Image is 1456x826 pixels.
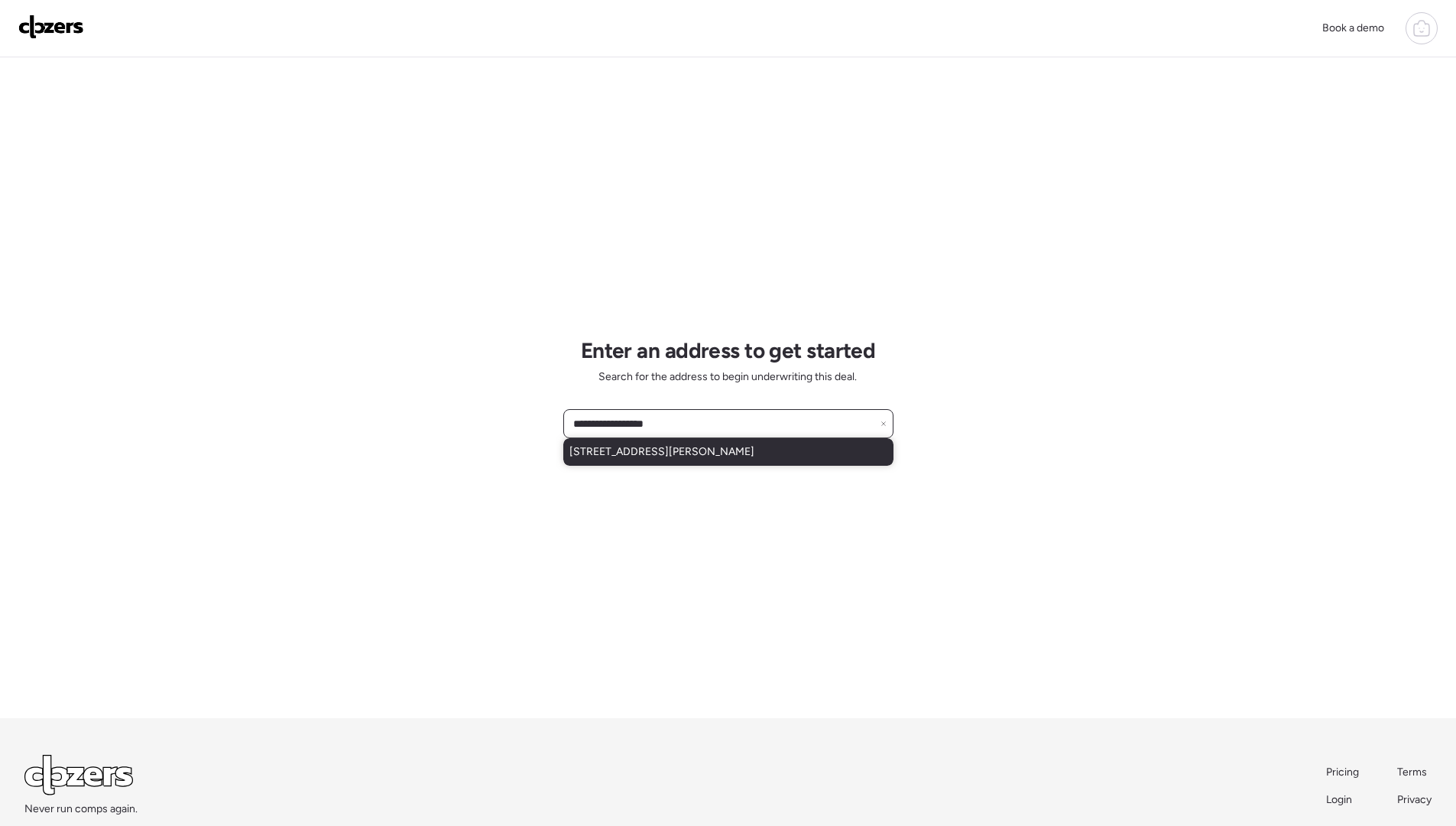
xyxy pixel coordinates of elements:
[598,369,857,385] span: Search for the address to begin underwriting this deal.
[569,444,754,460] span: [STREET_ADDRESS][PERSON_NAME]
[24,802,138,817] span: Never run comps again.
[1397,793,1432,806] span: Privacy
[1326,766,1359,779] span: Pricing
[18,15,84,39] img: Logo
[1397,792,1432,808] a: Privacy
[1326,792,1360,808] a: Login
[1326,765,1360,780] a: Pricing
[1326,793,1352,806] span: Login
[1397,765,1432,780] a: Terms
[581,337,876,363] h1: Enter an address to get started
[24,755,133,795] img: Logo Light
[1397,766,1427,779] span: Terms
[1322,21,1384,34] span: Book a demo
